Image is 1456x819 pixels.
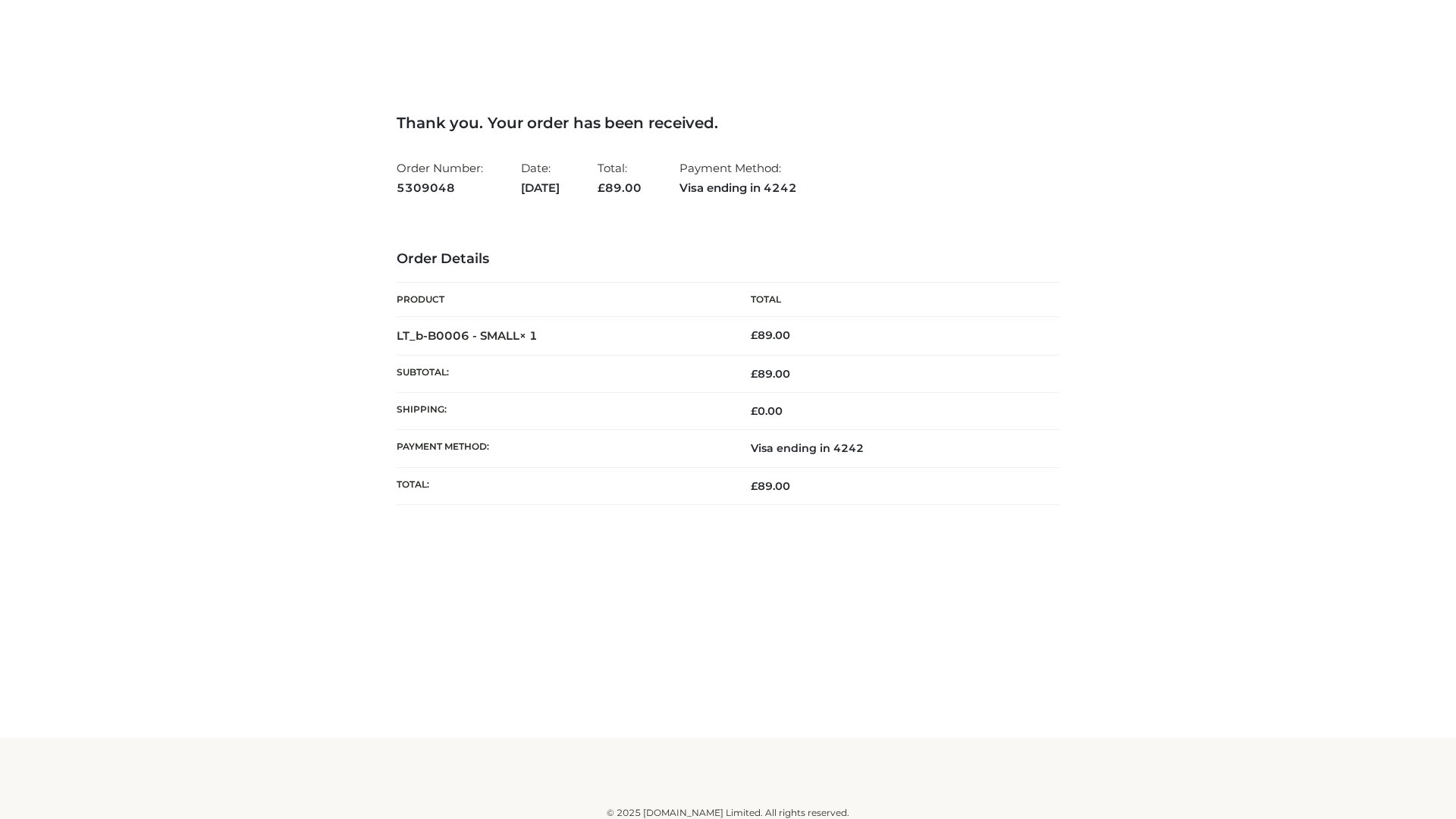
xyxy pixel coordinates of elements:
strong: LT_b-B0006 - SMALL [397,328,538,343]
th: Total [728,283,1059,317]
span: 89.00 [598,180,642,195]
strong: 5309048 [397,178,483,198]
li: Payment Method: [679,155,797,201]
th: Total: [397,467,728,504]
bdi: 0.00 [751,404,783,418]
span: £ [751,328,758,342]
strong: × 1 [519,328,538,343]
li: Date: [521,155,560,201]
th: Payment method: [397,430,728,467]
th: Product [397,283,728,317]
h3: Order Details [397,251,1059,268]
span: £ [598,180,605,195]
span: £ [751,404,758,418]
span: £ [751,479,758,493]
span: 89.00 [751,479,790,493]
td: Visa ending in 4242 [728,430,1059,467]
span: £ [751,367,758,381]
h3: Thank you. Your order has been received. [397,114,1059,132]
strong: Visa ending in 4242 [679,178,797,198]
strong: [DATE] [521,178,560,198]
th: Shipping: [397,393,728,430]
span: 89.00 [751,367,790,381]
li: Total: [598,155,642,201]
bdi: 89.00 [751,328,790,342]
li: Order Number: [397,155,483,201]
th: Subtotal: [397,355,728,392]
